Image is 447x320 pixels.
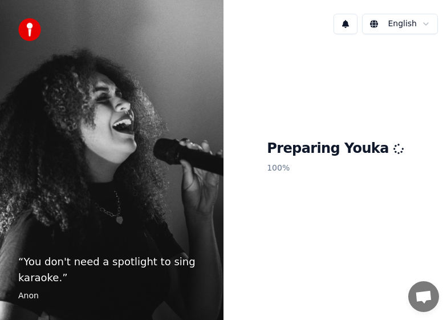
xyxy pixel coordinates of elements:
[18,290,205,302] footer: Anon
[18,254,205,286] p: “ You don't need a spotlight to sing karaoke. ”
[267,140,404,158] h1: Preparing Youka
[408,281,439,312] a: Öppna chatt
[18,18,41,41] img: youka
[267,158,404,179] p: 100 %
